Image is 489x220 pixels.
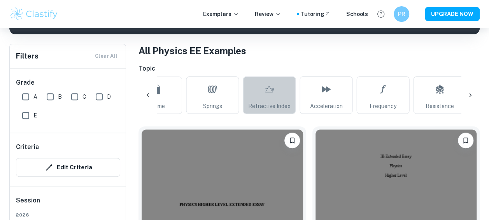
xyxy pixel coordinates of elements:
[255,10,281,18] p: Review
[107,92,111,101] span: D
[58,92,62,101] span: B
[203,102,222,110] span: Springs
[16,211,120,218] span: 2026
[374,7,387,21] button: Help and Feedback
[346,10,368,18] a: Schools
[394,6,409,22] button: PR
[370,102,396,110] span: Frequency
[16,158,120,177] button: Edit Criteria
[9,6,59,22] img: Clastify logo
[16,78,120,87] h6: Grade
[33,92,37,101] span: A
[248,102,291,110] span: Refractive Index
[138,44,480,58] h1: All Physics EE Examples
[16,51,39,62] h6: Filters
[397,10,406,18] h6: PR
[138,64,480,73] h6: Topic
[82,92,86,101] span: C
[458,133,473,148] button: Bookmark
[16,142,39,152] h6: Criteria
[33,111,37,120] span: E
[203,10,239,18] p: Exemplars
[425,7,480,21] button: UPGRADE NOW
[301,10,331,18] a: Tutoring
[310,102,342,110] span: Acceleration
[426,102,454,110] span: Resistance
[284,133,300,148] button: Bookmark
[16,196,120,211] h6: Session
